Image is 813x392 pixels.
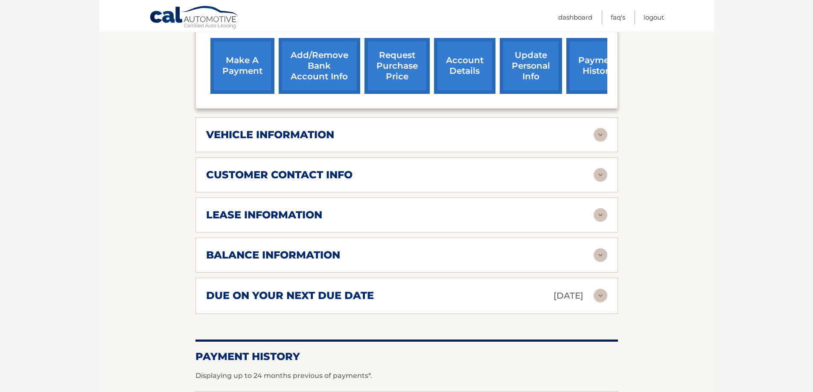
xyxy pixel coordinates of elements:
h2: due on your next due date [206,289,374,302]
img: accordion-rest.svg [594,289,607,302]
a: account details [434,38,495,94]
h2: vehicle information [206,128,334,141]
a: Dashboard [558,10,592,24]
a: update personal info [500,38,562,94]
h2: lease information [206,209,322,221]
a: payment history [566,38,630,94]
a: Logout [644,10,664,24]
img: accordion-rest.svg [594,168,607,182]
a: Cal Automotive [149,6,239,30]
h2: Payment History [195,350,618,363]
p: [DATE] [554,288,583,303]
p: Displaying up to 24 months previous of payments*. [195,371,618,381]
h2: balance information [206,249,340,261]
a: Add/Remove bank account info [279,38,360,94]
a: make a payment [210,38,274,94]
a: request purchase price [364,38,430,94]
a: FAQ's [611,10,625,24]
img: accordion-rest.svg [594,128,607,142]
h2: customer contact info [206,168,353,181]
img: accordion-rest.svg [594,208,607,222]
img: accordion-rest.svg [594,248,607,262]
